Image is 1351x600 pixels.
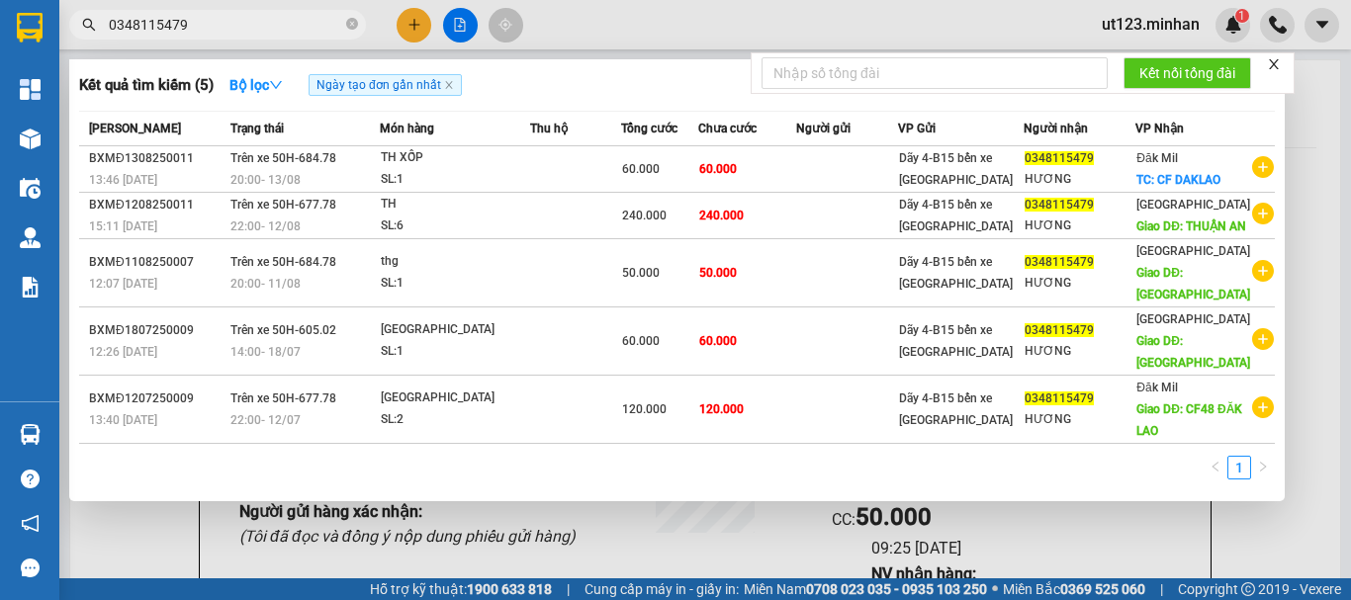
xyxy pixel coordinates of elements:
[622,334,660,348] span: 60.000
[82,18,96,32] span: search
[1025,198,1094,212] span: 0348115479
[17,13,43,43] img: logo-vxr
[230,198,336,212] span: Trên xe 50H-677.78
[1025,169,1135,190] div: HƯƠNG
[1136,244,1250,258] span: [GEOGRAPHIC_DATA]
[1025,255,1094,269] span: 0348115479
[1025,151,1094,165] span: 0348115479
[381,169,529,191] div: SL: 1
[230,122,284,135] span: Trạng thái
[1136,312,1250,326] span: [GEOGRAPHIC_DATA]
[230,151,336,165] span: Trên xe 50H-684.78
[20,227,41,248] img: warehouse-icon
[230,173,301,187] span: 20:00 - 13/08
[1251,456,1275,479] li: Next Page
[214,69,299,101] button: Bộ lọcdown
[796,122,851,135] span: Người gửi
[899,255,1013,291] span: Dãy 4-B15 bến xe [GEOGRAPHIC_DATA]
[1136,173,1220,187] span: TC: CF DAKLAO
[1257,461,1269,472] span: right
[79,75,214,96] h3: Kết quả tìm kiếm ( 5 )
[381,194,529,215] div: TH
[20,129,41,149] img: warehouse-icon
[1025,323,1094,337] span: 0348115479
[699,162,737,176] span: 60.000
[346,16,358,35] span: close-circle
[89,122,181,135] span: [PERSON_NAME]
[899,151,1013,187] span: Dãy 4-B15 bến xe [GEOGRAPHIC_DATA]
[1024,122,1088,135] span: Người nhận
[20,178,41,199] img: warehouse-icon
[230,391,336,405] span: Trên xe 50H-677.78
[21,470,40,488] span: question-circle
[20,79,41,100] img: dashboard-icon
[381,215,529,237] div: SL: 6
[1204,456,1227,479] li: Previous Page
[1025,391,1094,405] span: 0348115479
[1204,456,1227,479] button: left
[1136,198,1250,212] span: [GEOGRAPHIC_DATA]
[89,277,157,291] span: 12:07 [DATE]
[229,77,283,93] strong: Bộ lọc
[381,251,529,273] div: thg
[698,122,757,135] span: Chưa cước
[1124,57,1251,89] button: Kết nối tổng đài
[381,387,529,409] div: [GEOGRAPHIC_DATA]
[109,14,342,36] input: Tìm tên, số ĐT hoặc mã đơn
[381,147,529,169] div: TH XỐP
[269,78,283,92] span: down
[1136,334,1250,370] span: Giao DĐ: [GEOGRAPHIC_DATA]
[899,391,1013,427] span: Dãy 4-B15 bến xe [GEOGRAPHIC_DATA]
[89,388,225,409] div: BXMĐ1207250009
[230,219,301,233] span: 22:00 - 12/08
[89,345,157,359] span: 12:26 [DATE]
[89,320,225,341] div: BXMĐ1807250009
[762,57,1108,89] input: Nhập số tổng đài
[699,402,744,416] span: 120.000
[346,18,358,30] span: close-circle
[699,334,737,348] span: 60.000
[381,341,529,363] div: SL: 1
[621,122,677,135] span: Tổng cước
[1252,156,1274,178] span: plus-circle
[230,413,301,427] span: 22:00 - 12/07
[1228,457,1250,478] a: 1
[1025,273,1135,294] div: HƯƠNG
[89,252,225,273] div: BXMĐ1108250007
[699,266,737,280] span: 50.000
[381,273,529,295] div: SL: 1
[1136,266,1250,301] span: Giao DĐ: [GEOGRAPHIC_DATA]
[1135,122,1184,135] span: VP Nhận
[622,402,667,416] span: 120.000
[230,277,301,291] span: 20:00 - 11/08
[1025,341,1135,362] div: HƯƠNG
[1136,219,1246,233] span: Giao DĐ: THUẬN AN
[1025,409,1135,430] div: HƯƠNG
[1251,456,1275,479] button: right
[899,198,1013,233] span: Dãy 4-B15 bến xe [GEOGRAPHIC_DATA]
[1267,57,1281,71] span: close
[1025,215,1135,236] div: HƯƠNG
[230,255,336,269] span: Trên xe 50H-684.78
[89,173,157,187] span: 13:46 [DATE]
[89,413,157,427] span: 13:40 [DATE]
[622,162,660,176] span: 60.000
[1136,402,1242,438] span: Giao DĐ: CF48 ĐĂK LAO
[1136,381,1177,394] span: Đăk Mil
[89,148,225,169] div: BXMĐ1308250011
[230,323,336,337] span: Trên xe 50H-605.02
[899,323,1013,359] span: Dãy 4-B15 bến xe [GEOGRAPHIC_DATA]
[1252,260,1274,282] span: plus-circle
[1210,461,1221,472] span: left
[20,424,41,445] img: warehouse-icon
[622,266,660,280] span: 50.000
[230,345,301,359] span: 14:00 - 18/07
[381,409,529,431] div: SL: 2
[309,74,462,96] span: Ngày tạo đơn gần nhất
[1227,456,1251,479] li: 1
[89,195,225,215] div: BXMĐ1208250011
[898,122,936,135] span: VP Gửi
[1252,328,1274,350] span: plus-circle
[89,219,157,233] span: 15:11 [DATE]
[1252,396,1274,418] span: plus-circle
